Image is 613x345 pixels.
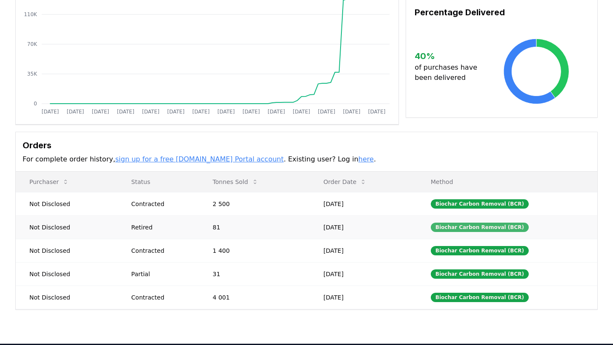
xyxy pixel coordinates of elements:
div: Biochar Carbon Removal (BCR) [431,199,529,209]
p: of purchases have been delivered [415,62,484,83]
td: [DATE] [310,192,417,215]
tspan: 35K [27,71,37,77]
div: Biochar Carbon Removal (BCR) [431,246,529,255]
tspan: 0 [34,101,37,107]
tspan: [DATE] [92,109,109,115]
tspan: [DATE] [192,109,210,115]
td: [DATE] [310,239,417,262]
a: here [358,155,374,163]
tspan: [DATE] [343,109,361,115]
tspan: [DATE] [318,109,335,115]
div: Contracted [131,200,192,208]
td: Not Disclosed [16,192,117,215]
td: Not Disclosed [16,262,117,286]
tspan: [DATE] [167,109,185,115]
td: Not Disclosed [16,286,117,309]
td: [DATE] [310,286,417,309]
td: [DATE] [310,215,417,239]
h3: Orders [23,139,590,152]
div: Partial [131,270,192,278]
button: Tonnes Sold [206,173,265,190]
td: 31 [199,262,310,286]
td: [DATE] [310,262,417,286]
div: Contracted [131,293,192,302]
a: sign up for a free [DOMAIN_NAME] Portal account [115,155,284,163]
button: Order Date [317,173,374,190]
h3: 40 % [415,50,484,62]
button: Purchaser [23,173,76,190]
p: For complete order history, . Existing user? Log in . [23,154,590,164]
tspan: [DATE] [243,109,260,115]
div: Biochar Carbon Removal (BCR) [431,293,529,302]
td: 1 400 [199,239,310,262]
tspan: 70K [27,41,37,47]
td: 4 001 [199,286,310,309]
tspan: [DATE] [42,109,59,115]
tspan: [DATE] [368,109,386,115]
td: Not Disclosed [16,239,117,262]
tspan: [DATE] [218,109,235,115]
div: Biochar Carbon Removal (BCR) [431,269,529,279]
tspan: [DATE] [67,109,84,115]
div: Biochar Carbon Removal (BCR) [431,223,529,232]
tspan: 110K [24,11,37,17]
td: 2 500 [199,192,310,215]
td: Not Disclosed [16,215,117,239]
div: Retired [131,223,192,232]
p: Method [424,178,590,186]
tspan: [DATE] [268,109,285,115]
h3: Percentage Delivered [415,6,589,19]
div: Contracted [131,246,192,255]
td: 81 [199,215,310,239]
p: Status [124,178,192,186]
tspan: [DATE] [117,109,135,115]
tspan: [DATE] [293,109,310,115]
tspan: [DATE] [142,109,160,115]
